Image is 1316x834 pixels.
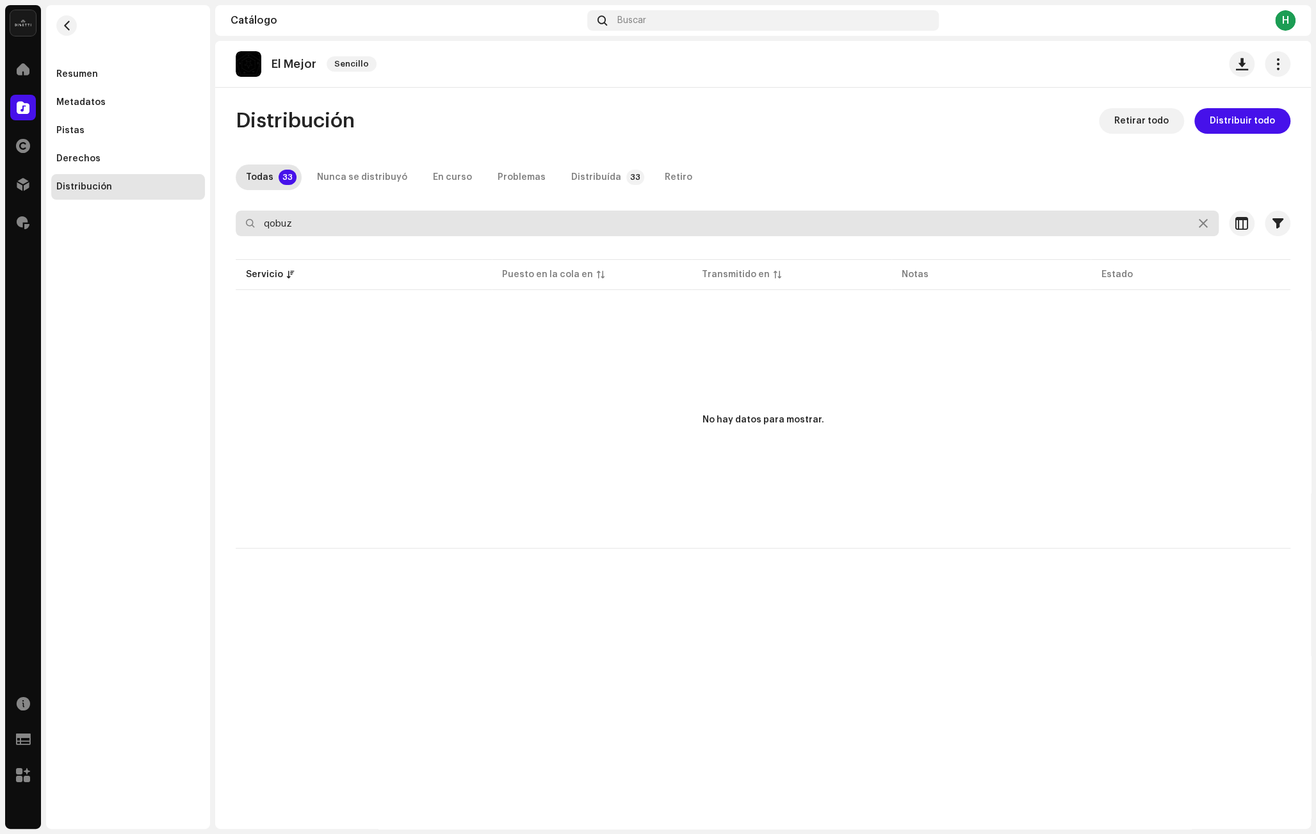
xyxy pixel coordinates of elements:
span: Retirar todo [1114,108,1169,134]
div: Distribuída [571,164,621,190]
div: Distribución [56,182,112,192]
span: Distribuir todo [1210,108,1275,134]
span: Buscar [617,15,646,26]
p: El Mejor [272,58,316,71]
re-m-nav-item: Metadatos [51,90,205,115]
p-badge: 33 [279,170,297,185]
div: Nunca se distribuyó [317,164,407,190]
span: Sencillo [327,56,377,72]
input: Buscar [236,211,1219,236]
img: 02a7c2d3-3c89-4098-b12f-2ff2945c95ee [10,10,36,36]
div: Derechos [56,154,101,164]
re-m-nav-item: Distribución [51,174,205,200]
div: Problemas [498,164,546,190]
div: No hay datos para mostrar. [703,413,824,427]
re-m-nav-item: Derechos [51,146,205,172]
re-m-nav-item: Pistas [51,118,205,143]
div: Pistas [56,125,85,136]
div: H [1275,10,1296,31]
span: Distribución [236,108,355,134]
button: Retirar todo [1099,108,1184,134]
re-m-nav-item: Resumen [51,61,205,87]
div: En curso [433,164,472,190]
div: Todas [246,164,273,190]
img: 9097617b-d9b4-4f25-ba02-d030afd3c271 [236,51,261,77]
div: Catálogo [231,15,582,26]
p-badge: 33 [626,170,644,185]
button: Distribuir todo [1194,108,1290,134]
div: Metadatos [56,97,106,108]
div: Resumen [56,69,98,79]
div: Retiro [665,164,692,190]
